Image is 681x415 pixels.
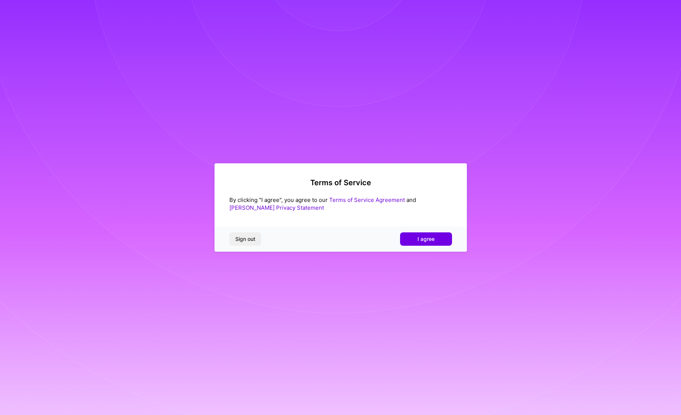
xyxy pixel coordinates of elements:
button: I agree [400,232,452,246]
span: I agree [418,235,435,243]
a: [PERSON_NAME] Privacy Statement [229,204,324,211]
span: Sign out [235,235,255,243]
button: Sign out [229,232,261,246]
a: Terms of Service Agreement [329,196,405,203]
h2: Terms of Service [229,178,452,187]
div: By clicking "I agree", you agree to our and [229,196,452,212]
